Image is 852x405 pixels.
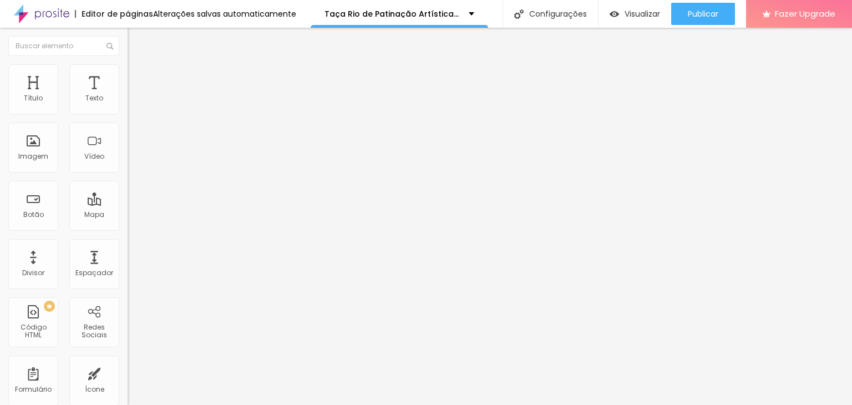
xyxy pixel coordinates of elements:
input: Buscar elemento [8,36,119,56]
div: Botão [23,211,44,219]
div: Vídeo [84,153,104,160]
span: Fazer Upgrade [775,9,835,18]
div: Editor de páginas [75,10,153,18]
span: Publicar [688,9,718,18]
div: Imagem [18,153,48,160]
img: Icone [106,43,113,49]
div: Título [24,94,43,102]
div: Alterações salvas automaticamente [153,10,296,18]
button: Visualizar [599,3,671,25]
div: Redes Sociais [72,323,116,340]
div: Espaçador [75,269,113,277]
div: Código HTML [11,323,55,340]
div: Mapa [84,211,104,219]
div: Texto [85,94,103,102]
div: Ícone [85,386,104,393]
img: view-1.svg [610,9,619,19]
iframe: Editor [128,28,852,405]
div: Formulário [15,386,52,393]
span: Visualizar [625,9,660,18]
div: Divisor [22,269,44,277]
p: Taça Rio de Patinação Artística 2025 [324,10,460,18]
button: Publicar [671,3,735,25]
img: Icone [514,9,524,19]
